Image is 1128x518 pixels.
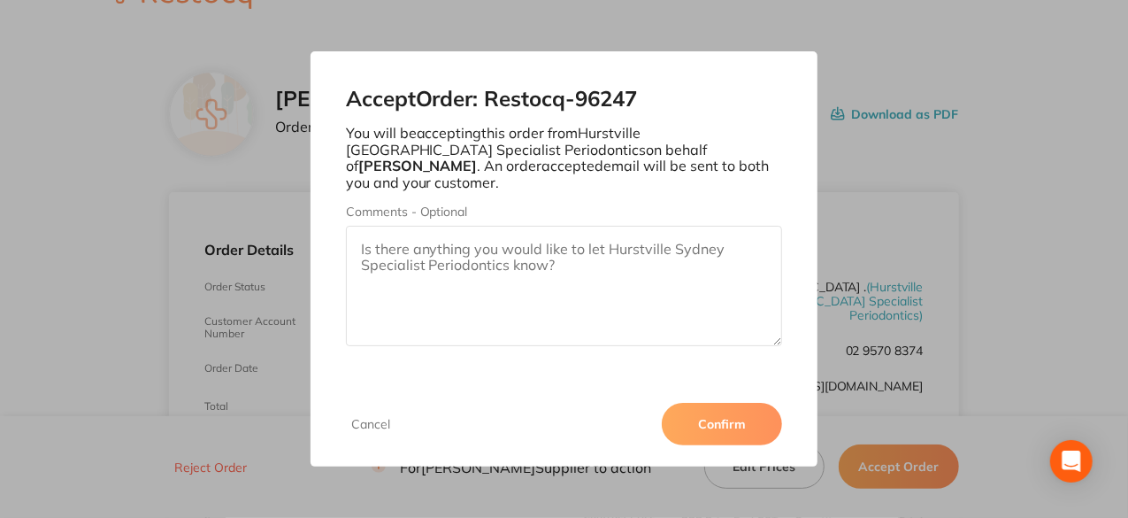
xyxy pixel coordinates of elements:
div: Open Intercom Messenger [1050,440,1093,483]
label: Comments - Optional [346,205,783,219]
h2: Accept Order: Restocq- 96247 [346,87,783,112]
button: Cancel [346,416,395,432]
b: [PERSON_NAME] [358,157,478,174]
p: You will be accepting this order from Hurstville [GEOGRAPHIC_DATA] Specialist Periodontics on beh... [346,125,783,190]
button: Confirm [662,403,782,445]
